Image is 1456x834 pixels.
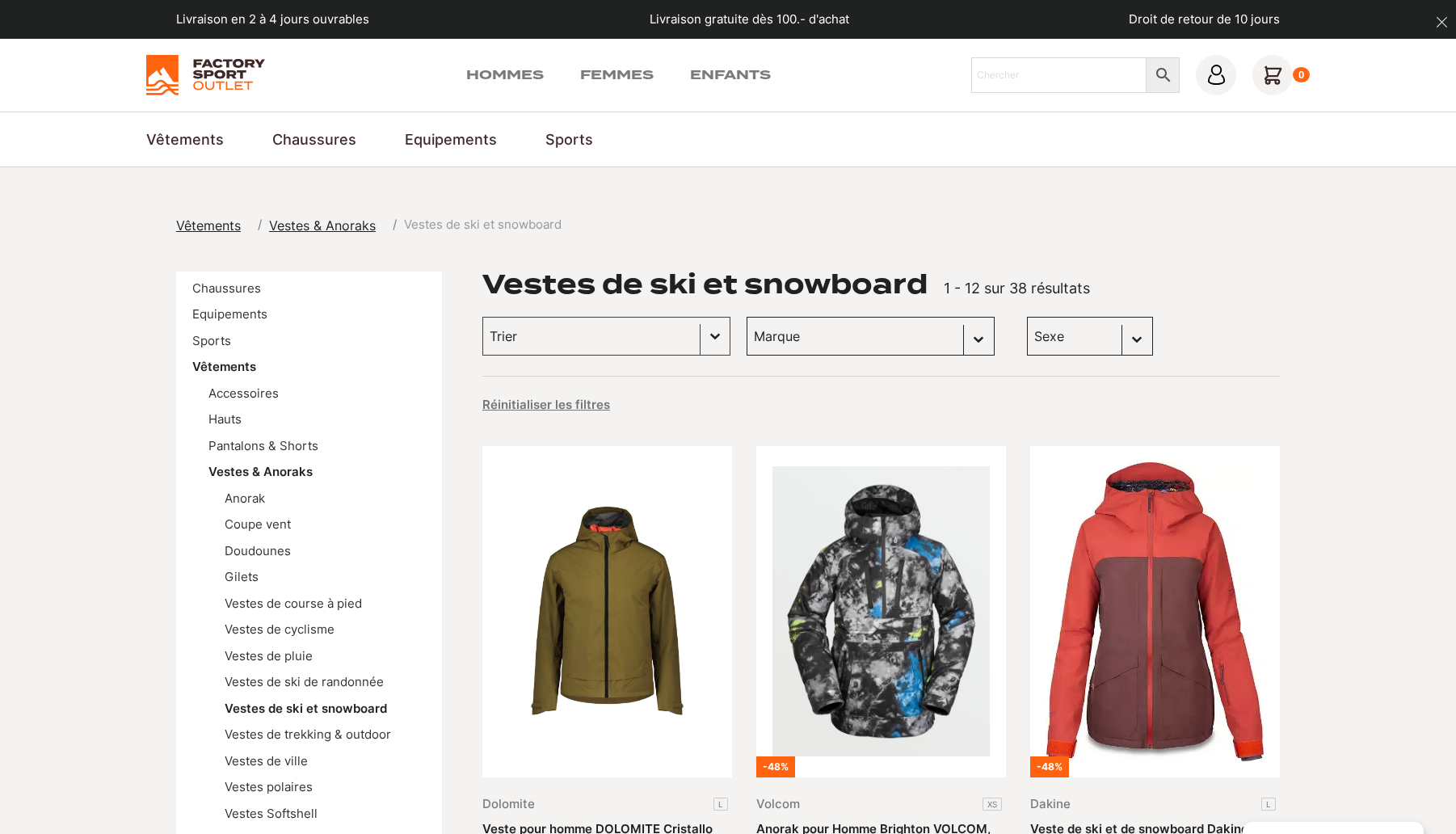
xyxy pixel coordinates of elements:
a: Enfants [690,65,771,85]
a: Vêtements [192,359,256,374]
span: 1 - 12 sur 38 résultats [944,280,1090,297]
a: Gilets [225,569,259,584]
a: Vestes de course à pied [225,596,362,611]
h1: Vestes de ski et snowboard [482,272,928,297]
a: Vestes de ski et snowboard [225,701,387,716]
a: Vestes de pluie [225,648,313,663]
a: Vestes de ski de randonnée [225,674,384,689]
a: Sports [192,333,231,348]
nav: breadcrumbs [176,216,562,235]
a: Hommes [466,65,544,85]
a: Vestes de cyclisme [225,621,335,637]
a: Vestes polaires [225,779,313,794]
a: Doudounes [225,543,291,558]
a: Femmes [580,65,654,85]
a: Accessoires [208,385,279,401]
a: Vêtements [146,128,224,150]
a: Vestes Softshell [225,806,318,821]
a: Chaussures [272,128,356,150]
div: 0 [1293,67,1310,83]
button: Basculer la liste [701,318,730,355]
span: Vestes & Anoraks [269,217,376,234]
a: Equipements [405,128,497,150]
a: Pantalons & Shorts [208,438,318,453]
span: Vestes de ski et snowboard [404,216,562,234]
p: Livraison en 2 à 4 jours ouvrables [176,11,369,29]
a: Equipements [192,306,267,322]
button: Réinitialiser les filtres [482,397,610,413]
a: Chaussures [192,280,261,296]
input: Trier [490,326,693,347]
a: Vestes & Anoraks [208,464,313,479]
a: Anorak [225,491,265,506]
a: Vêtements [176,216,250,235]
button: dismiss [1428,8,1456,36]
p: Livraison gratuite dès 100.- d'achat [650,11,849,29]
a: Sports [545,128,593,150]
img: Factory Sport Outlet [146,55,265,95]
input: Chercher [971,57,1147,93]
span: Vêtements [176,217,241,234]
a: Vestes de trekking & outdoor [225,727,391,742]
a: Hauts [208,411,242,427]
p: Droit de retour de 10 jours [1129,11,1280,29]
a: Vestes & Anoraks [269,216,385,235]
a: Vestes de ville [225,753,308,769]
a: Coupe vent [225,516,291,532]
